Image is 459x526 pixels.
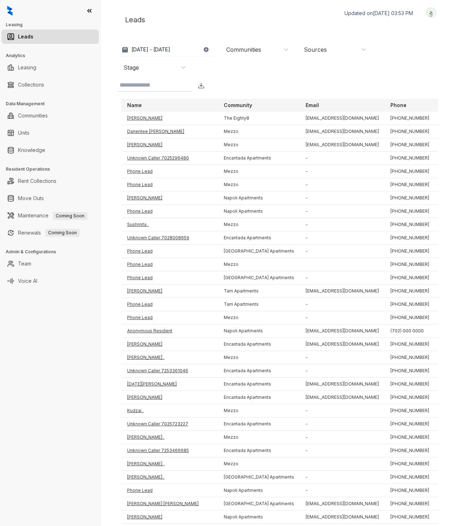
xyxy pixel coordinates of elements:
td: [PHONE_NUMBER] [385,404,435,417]
td: [PHONE_NUMBER] [385,125,435,138]
li: Team [1,257,99,271]
li: Voice AI [1,274,99,288]
td: - [300,471,385,484]
td: [EMAIL_ADDRESS][DOMAIN_NAME] [300,497,385,511]
td: Phone Lead [121,484,218,497]
td: - [300,417,385,431]
td: [EMAIL_ADDRESS][DOMAIN_NAME] [300,285,385,298]
td: - [300,178,385,192]
td: Tam Apartments [218,285,300,298]
td: Phone Lead [121,245,218,258]
a: Knowledge [18,143,45,157]
td: Mezzo [218,178,300,192]
td: Phone Lead [121,258,218,271]
td: Encantada Apartments [218,417,300,431]
td: [PHONE_NUMBER] [385,511,435,524]
a: Team [18,257,31,271]
td: [PHONE_NUMBER] [385,205,435,218]
td: Phone Lead [121,271,218,285]
td: Mezzo [218,431,300,444]
td: - [300,351,385,364]
td: [PHONE_NUMBER] [385,444,435,457]
img: UserAvatar [426,9,436,17]
td: [PERSON_NAME] [121,192,218,205]
img: Download [198,82,205,89]
a: RenewalsComing Soon [18,226,80,240]
li: Collections [1,78,99,92]
p: Phone [390,102,407,109]
td: - [300,165,385,178]
li: Leasing [1,60,99,75]
td: - [300,231,385,245]
td: [EMAIL_ADDRESS][DOMAIN_NAME] [300,378,385,391]
td: Mezzo [218,218,300,231]
td: Napoli Apartments [218,484,300,497]
a: Units [18,126,29,140]
span: Coming Soon [53,212,87,220]
td: Sushmita . [121,218,218,231]
td: Mezzo [218,125,300,138]
td: - [300,245,385,258]
td: Phone Lead [121,165,218,178]
td: - [300,431,385,444]
td: [GEOGRAPHIC_DATA] Apartments [218,497,300,511]
td: [EMAIL_ADDRESS][DOMAIN_NAME] [300,391,385,404]
td: - [300,444,385,457]
td: [PERSON_NAME] . [121,431,218,444]
a: Collections [18,78,44,92]
td: - [300,218,385,231]
td: [DATE][PERSON_NAME] [121,378,218,391]
td: Napoli Apartments [218,324,300,338]
td: [PHONE_NUMBER] [385,245,435,258]
td: Mezzo [218,351,300,364]
td: Darientee [PERSON_NAME] [121,125,218,138]
p: Community [224,102,252,109]
div: Communities [226,46,261,54]
td: [PHONE_NUMBER] [385,178,435,192]
td: Unknown Caller 7028008659 [121,231,218,245]
td: - [300,152,385,165]
td: Mezzo [218,165,300,178]
td: Unknown Caller 7025723227 [121,417,218,431]
td: Mezzo [218,311,300,324]
td: [GEOGRAPHIC_DATA] Apartments [218,471,300,484]
h3: Analytics [6,52,100,59]
td: Encantada Apartments [218,391,300,404]
a: Voice AI [18,274,37,288]
td: [PHONE_NUMBER] [385,271,435,285]
td: Encantada Apartments [218,378,300,391]
td: [EMAIL_ADDRESS][DOMAIN_NAME] [300,338,385,351]
a: Leasing [18,60,36,75]
td: [PERSON_NAME] [121,338,218,351]
td: Unknown Caller 7253466685 [121,444,218,457]
td: [EMAIL_ADDRESS][DOMAIN_NAME] [300,138,385,152]
div: Sources [304,46,327,54]
td: - [300,192,385,205]
td: Kudzai . [121,404,218,417]
li: Maintenance [1,208,99,223]
h3: Admin & Configurations [6,249,100,255]
td: [PHONE_NUMBER] [385,192,435,205]
td: Encantada Apartments [218,364,300,378]
li: Units [1,126,99,140]
td: Encantada Apartments [218,231,300,245]
h3: Resident Operations [6,166,100,172]
td: - [300,271,385,285]
td: [PHONE_NUMBER] [385,431,435,444]
p: Email [306,102,319,109]
h3: Data Management [6,101,100,107]
td: [PHONE_NUMBER] [385,364,435,378]
td: Unknown Caller 7253361046 [121,364,218,378]
td: [GEOGRAPHIC_DATA] Apartments [218,271,300,285]
td: Mezzo [218,258,300,271]
button: [DATE] - [DATE] [118,43,215,56]
td: [PERSON_NAME] [121,511,218,524]
td: - [300,205,385,218]
td: Unknown Caller 7025296480 [121,152,218,165]
td: Encantada Apartments [218,444,300,457]
li: Move Outs [1,191,99,206]
td: Encantada Apartments [218,152,300,165]
td: Tam Apartments [218,298,300,311]
li: Leads [1,29,99,44]
p: Updated on [DATE] 03:53 PM [344,10,413,17]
